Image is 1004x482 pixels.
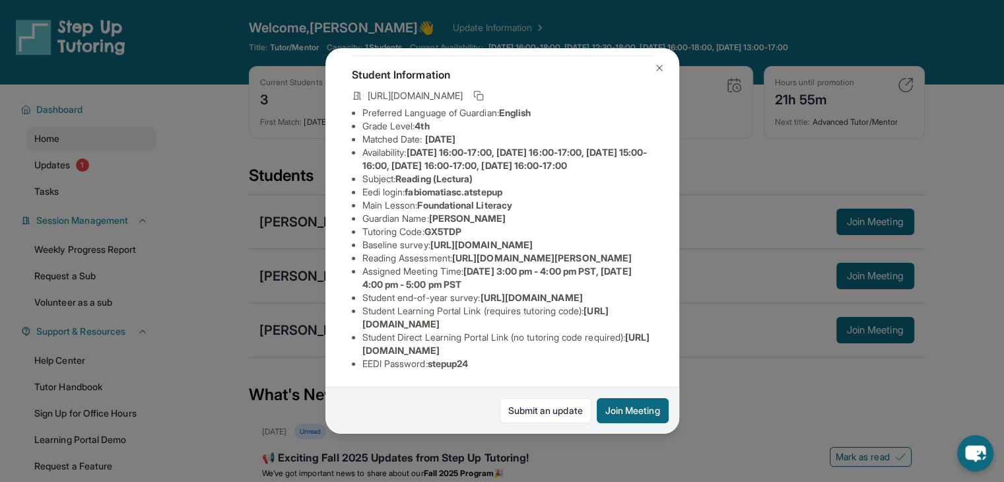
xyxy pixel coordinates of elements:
span: [DATE] 3:00 pm - 4:00 pm PST, [DATE] 4:00 pm - 5:00 pm PST [362,265,632,290]
button: chat-button [957,435,993,471]
span: GX5TDP [424,226,461,237]
button: Copy link [471,88,486,104]
li: Student end-of-year survey : [362,291,653,304]
span: [DATE] [425,133,455,145]
span: [URL][DOMAIN_NAME] [480,292,582,303]
span: [PERSON_NAME] [429,213,506,224]
li: Matched Date: [362,133,653,146]
span: [URL][DOMAIN_NAME] [368,89,463,102]
span: 4th [415,120,429,131]
span: English [499,107,531,118]
span: stepup24 [428,358,469,369]
button: Join Meeting [597,398,669,423]
li: Eedi login : [362,186,653,199]
li: Main Lesson : [362,199,653,212]
li: Preferred Language of Guardian: [362,106,653,120]
li: Availability: [362,146,653,172]
li: Student Learning Portal Link (requires tutoring code) : [362,304,653,331]
span: [URL][DOMAIN_NAME] [430,239,533,250]
li: Tutoring Code : [362,225,653,238]
a: Submit an update [500,398,591,423]
li: Assigned Meeting Time : [362,265,653,291]
li: Subject : [362,172,653,186]
li: Grade Level: [362,120,653,133]
span: [URL][DOMAIN_NAME][PERSON_NAME] [452,252,632,263]
h4: Student Information [352,67,653,83]
span: Reading (Lectura) [395,173,473,184]
li: Baseline survey : [362,238,653,252]
li: Student Direct Learning Portal Link (no tutoring code required) : [362,331,653,357]
li: EEDI Password : [362,357,653,370]
span: Foundational Literacy [417,199,512,211]
span: fabiomatiasc.atstepup [405,186,502,197]
li: Reading Assessment : [362,252,653,265]
img: Close Icon [654,63,665,73]
li: Guardian Name : [362,212,653,225]
span: [DATE] 16:00-17:00, [DATE] 16:00-17:00, [DATE] 15:00-16:00, [DATE] 16:00-17:00, [DATE] 16:00-17:00 [362,147,648,171]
